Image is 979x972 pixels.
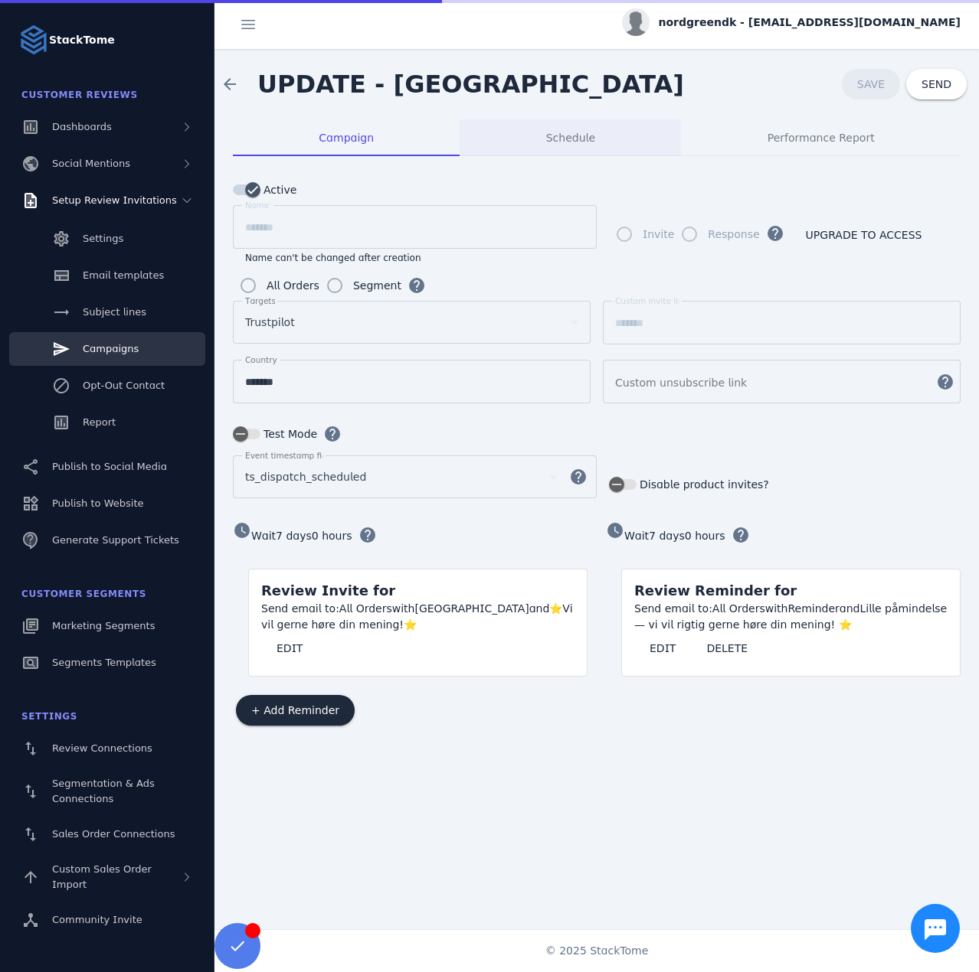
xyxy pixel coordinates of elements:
[52,158,130,169] span: Social Mentions
[350,276,401,295] label: Segment
[806,230,922,240] span: UPGRADE TO ACCESS
[685,530,725,542] span: 0 hours
[606,521,624,540] mat-icon: watch_later
[83,343,139,354] span: Campaigns
[634,601,948,633] div: Reminder Lille påmindelse — vi vil rigtig gerne høre din mening! ⭐
[624,530,649,542] span: Wait
[392,602,415,615] span: with
[245,355,277,364] mat-label: Country
[705,225,759,243] label: Response
[9,259,205,292] a: Email templates
[245,296,276,305] mat-label: Targets
[339,602,392,615] span: All Orders
[9,646,205,680] a: Segments Templates
[21,589,146,599] span: Customer Segments
[546,132,595,143] span: Schedule
[634,582,797,599] span: Review Reminder for
[233,521,251,540] mat-icon: watch_later
[922,79,951,90] span: SEND
[706,643,748,654] span: DELETE
[9,369,205,403] a: Opt-Out Contact
[277,643,303,654] span: EDIT
[261,601,575,633] div: [GEOGRAPHIC_DATA] ⭐Vi vil gerne høre din mening!⭐
[52,778,155,804] span: Segmentation & Ads Connections
[319,132,374,143] span: Campaign
[21,90,138,100] span: Customer Reviews
[83,380,165,391] span: Opt-Out Contact
[634,602,712,615] span: Send email to:
[261,633,318,664] button: EDIT
[49,32,115,48] strong: StackTome
[83,416,116,428] span: Report
[622,8,650,36] img: profile.jpg
[245,468,366,486] span: ts_dispatch_scheduled
[9,609,205,643] a: Marketing Segments
[260,181,296,199] label: Active
[9,406,205,439] a: Report
[9,732,205,765] a: Review Connections
[615,296,688,305] mat-label: Custom invite link
[52,657,156,668] span: Segments Templates
[640,225,674,243] label: Invite
[52,534,179,546] span: Generate Support Tickets
[9,817,205,851] a: Sales Order Connections
[768,132,875,143] span: Performance Report
[21,711,77,722] span: Settings
[267,276,319,295] div: All Orders
[245,373,578,391] input: Country
[312,530,352,542] span: 0 hours
[650,643,676,654] span: EDIT
[52,863,152,890] span: Custom Sales Order Import
[9,524,205,557] a: Generate Support Tickets
[712,602,765,615] span: All Orders
[52,497,143,509] span: Publish to Website
[791,220,938,250] button: UPGRADE TO ACCESS
[52,620,155,631] span: Marketing Segments
[251,705,339,716] span: + Add Reminder
[634,633,691,664] button: EDIT
[545,943,649,959] span: © 2025 StackTome
[52,461,167,472] span: Publish to Social Media
[637,475,769,494] label: Disable product invites?
[245,249,421,264] mat-hint: Name can't be changed after creation
[18,24,49,55] img: Logo image
[245,451,334,460] mat-label: Event timestamp field
[9,487,205,520] a: Publish to Website
[560,468,597,486] mat-icon: help
[9,450,205,484] a: Publish to Social Media
[52,121,112,132] span: Dashboards
[83,306,146,318] span: Subject lines
[52,914,142,925] span: Community Invite
[840,602,860,615] span: and
[52,194,177,206] span: Setup Review Invitations
[9,222,205,256] a: Settings
[261,582,395,599] span: Review Invite for
[9,295,205,329] a: Subject lines
[659,15,961,31] span: nordgreendk - [EMAIL_ADDRESS][DOMAIN_NAME]
[9,768,205,814] a: Segmentation & Ads Connections
[245,201,269,210] mat-label: Name
[622,8,961,36] button: nordgreendk - [EMAIL_ADDRESS][DOMAIN_NAME]
[9,332,205,366] a: Campaigns
[529,602,550,615] span: and
[257,70,684,99] span: UPDATE - [GEOGRAPHIC_DATA]
[251,530,276,542] span: Wait
[52,742,152,754] span: Review Connections
[83,269,164,281] span: Email templates
[906,69,967,99] button: SEND
[9,903,205,937] a: Community Invite
[276,530,312,542] span: 7 days
[649,530,685,542] span: 7 days
[245,313,295,331] span: Trustpilot
[615,377,747,389] mat-label: Custom unsubscribe link
[236,695,355,726] button: + Add Reminder
[83,233,123,244] span: Settings
[52,828,175,840] span: Sales Order Connections
[261,602,339,615] span: Send email to:
[765,602,788,615] span: with
[691,633,763,664] button: DELETE
[260,425,317,443] label: Test Mode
